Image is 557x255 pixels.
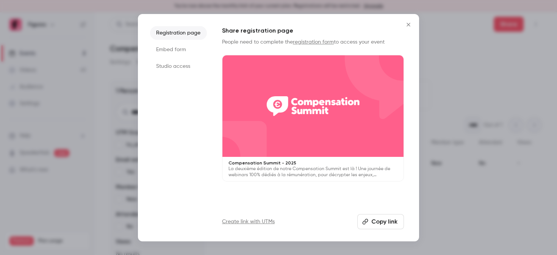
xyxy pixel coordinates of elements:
[357,214,404,229] button: Copy link
[150,43,207,56] li: Embed form
[150,59,207,73] li: Studio access
[228,160,397,166] p: Compensation Summit - 2025
[293,39,334,45] a: registration form
[222,218,275,225] a: Create link with UTMs
[222,55,404,182] a: Compensation Summit - 2025La deuxième édition de notre Compensation Summit est là ! Une journée d...
[228,166,397,178] p: La deuxième édition de notre Compensation Summit est là ! Une journée de webinars 100% dédiés à l...
[150,26,207,40] li: Registration page
[222,38,404,46] p: People need to complete the to access your event
[401,17,416,32] button: Close
[222,26,404,35] h1: Share registration page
